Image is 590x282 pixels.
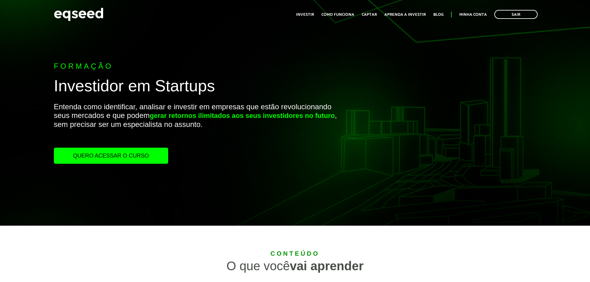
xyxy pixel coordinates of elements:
[103,260,487,272] div: O que você
[296,13,314,17] a: Investir
[362,13,377,17] a: Captar
[321,13,354,17] a: Como funciona
[433,13,444,17] a: Blog
[494,10,538,19] a: Sair
[54,77,340,98] h1: Investidor em Startups
[54,62,340,71] p: Formação
[54,148,168,164] a: Quero acessar o curso
[54,102,340,148] p: Entenda como identificar, analisar e investir em empresas que estão revolucionando seus mercados ...
[54,6,103,23] img: EqSeed
[103,250,487,257] div: Conteúdo
[459,13,487,17] a: Minha conta
[290,259,364,273] strong: vai aprender
[384,13,426,17] a: Aprenda a investir
[150,112,335,119] strong: gerar retornos ilimitados aos seus investidores no futuro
